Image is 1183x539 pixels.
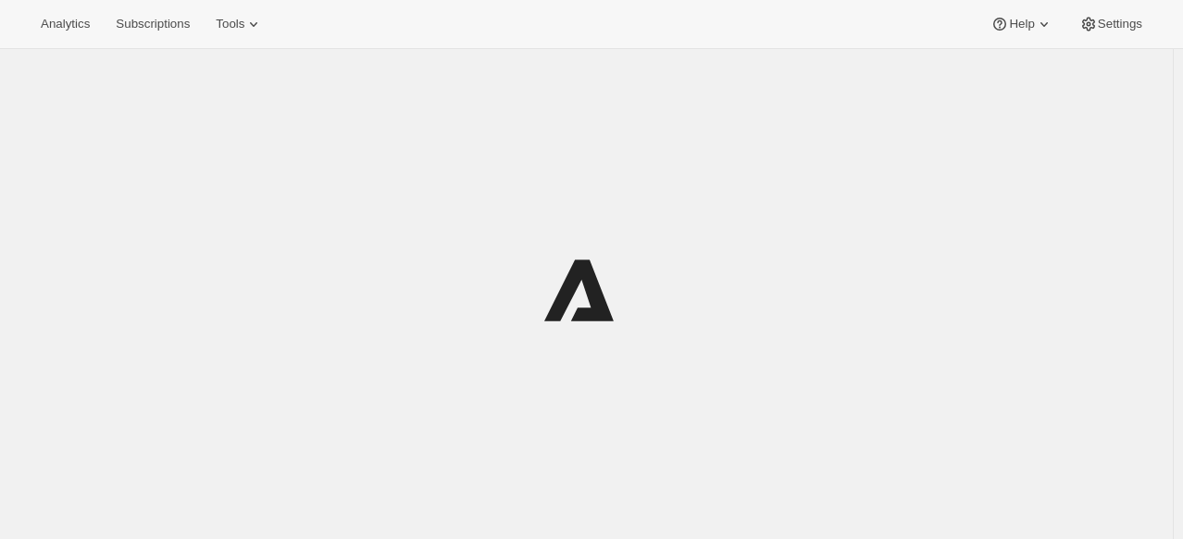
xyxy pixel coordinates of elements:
span: Settings [1098,17,1142,31]
button: Tools [205,11,274,37]
button: Subscriptions [105,11,201,37]
button: Analytics [30,11,101,37]
span: Subscriptions [116,17,190,31]
span: Help [1009,17,1034,31]
button: Settings [1068,11,1153,37]
button: Help [979,11,1064,37]
span: Analytics [41,17,90,31]
span: Tools [216,17,244,31]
